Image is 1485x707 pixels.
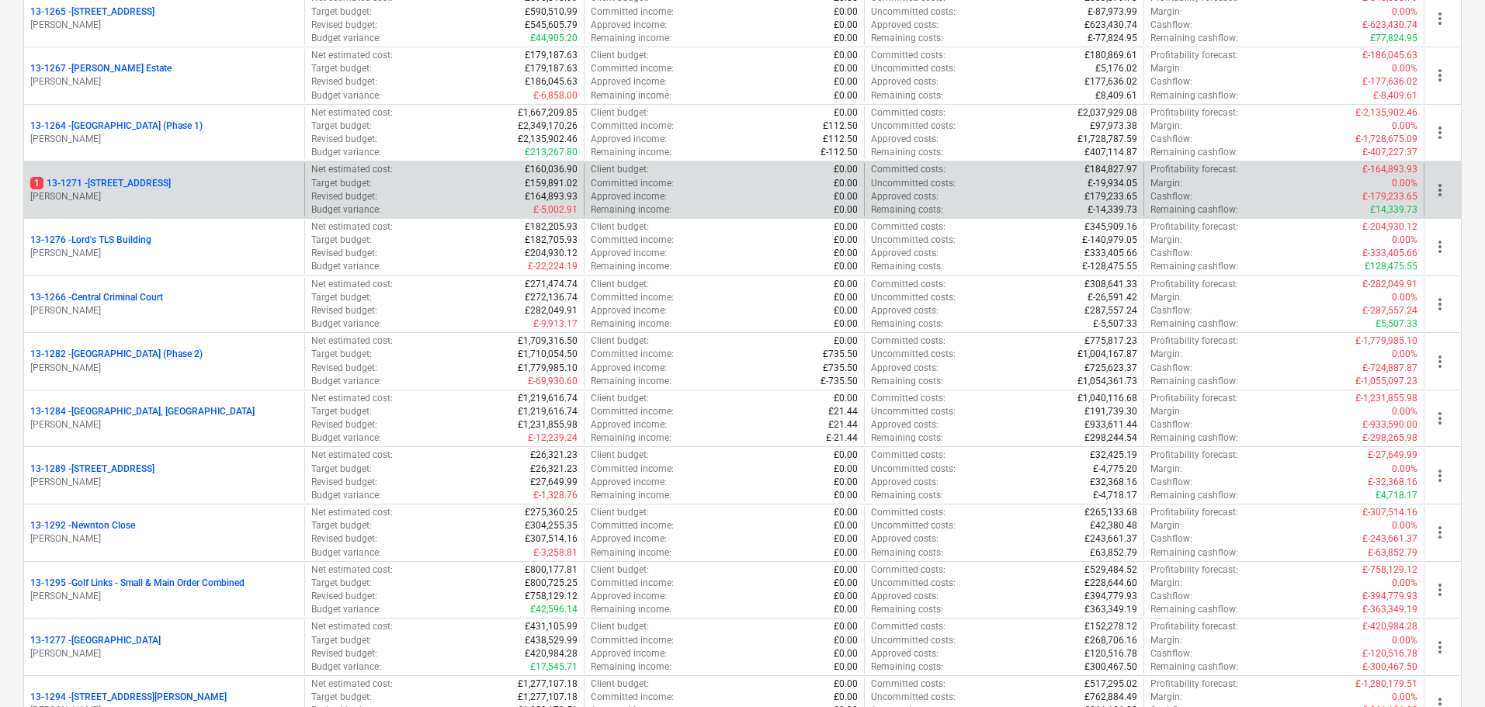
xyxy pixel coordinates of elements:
[1365,260,1417,273] p: £128,475.55
[1150,291,1182,304] p: Margin :
[30,418,298,431] p: [PERSON_NAME]
[1392,120,1417,133] p: 0.00%
[1355,133,1417,146] p: £-1,728,675.09
[1362,278,1417,291] p: £-282,049.91
[871,32,943,45] p: Remaining costs :
[311,348,372,361] p: Target budget :
[311,89,381,102] p: Budget variance :
[834,260,858,273] p: £0.00
[1150,49,1238,62] p: Profitability forecast :
[591,278,649,291] p: Client budget :
[834,5,858,19] p: £0.00
[834,392,858,405] p: £0.00
[834,334,858,348] p: £0.00
[525,49,578,62] p: £179,187.63
[1084,418,1137,431] p: £933,611.44
[823,133,858,146] p: £112.50
[1077,392,1137,405] p: £1,040,116.68
[528,375,578,388] p: £-69,930.60
[591,62,674,75] p: Committed income :
[30,133,298,146] p: [PERSON_NAME]
[1392,291,1417,304] p: 0.00%
[1362,146,1417,159] p: £-407,227.37
[871,146,943,159] p: Remaining costs :
[30,234,298,260] div: 13-1276 -Lord's TLS Building[PERSON_NAME]
[533,317,578,331] p: £-9,913.17
[1095,89,1137,102] p: £8,409.61
[591,392,649,405] p: Client budget :
[871,317,943,331] p: Remaining costs :
[525,291,578,304] p: £272,136.74
[311,431,381,445] p: Budget variance :
[834,203,858,217] p: £0.00
[871,278,945,291] p: Committed costs :
[30,348,298,374] div: 13-1282 -[GEOGRAPHIC_DATA] (Phase 2)[PERSON_NAME]
[1150,304,1192,317] p: Cashflow :
[30,577,298,603] div: 13-1295 -Golf Links - Small & Main Order Combined[PERSON_NAME]
[1150,203,1238,217] p: Remaining cashflow :
[834,75,858,88] p: £0.00
[591,49,649,62] p: Client budget :
[1355,375,1417,388] p: £-1,055,097.23
[1150,392,1238,405] p: Profitability forecast :
[1084,163,1137,176] p: £184,827.97
[1362,190,1417,203] p: £-179,233.65
[311,392,393,405] p: Net estimated cost :
[518,334,578,348] p: £1,709,316.50
[311,291,372,304] p: Target budget :
[591,203,671,217] p: Remaining income :
[30,234,151,247] p: 13-1276 - Lord's TLS Building
[30,634,161,647] p: 13-1277 - [GEOGRAPHIC_DATA]
[871,392,945,405] p: Committed costs :
[823,348,858,361] p: £735.50
[871,260,943,273] p: Remaining costs :
[30,634,298,660] div: 13-1277 -[GEOGRAPHIC_DATA][PERSON_NAME]
[1084,362,1137,375] p: £725,623.37
[591,32,671,45] p: Remaining income :
[1084,75,1137,88] p: £177,636.02
[591,146,671,159] p: Remaining income :
[1370,203,1417,217] p: £14,339.73
[525,177,578,190] p: £159,891.02
[525,146,578,159] p: £213,267.80
[834,32,858,45] p: £0.00
[591,304,667,317] p: Approved income :
[1077,133,1137,146] p: £1,728,787.59
[834,106,858,120] p: £0.00
[30,291,298,317] div: 13-1266 -Central Criminal Court[PERSON_NAME]
[30,190,298,203] p: [PERSON_NAME]
[1150,5,1182,19] p: Margin :
[821,146,858,159] p: £-112.50
[1362,75,1417,88] p: £-177,636.02
[30,177,43,189] span: 1
[871,163,945,176] p: Committed costs :
[591,431,671,445] p: Remaining income :
[591,317,671,331] p: Remaining income :
[1431,181,1449,199] span: more_vert
[311,203,381,217] p: Budget variance :
[1376,317,1417,331] p: £5,507.33
[1431,66,1449,85] span: more_vert
[311,317,381,331] p: Budget variance :
[871,291,956,304] p: Uncommitted costs :
[525,163,578,176] p: £160,036.90
[591,220,649,234] p: Client budget :
[311,133,377,146] p: Revised budget :
[311,75,377,88] p: Revised budget :
[1150,190,1192,203] p: Cashflow :
[1084,334,1137,348] p: £775,817.23
[834,220,858,234] p: £0.00
[311,278,393,291] p: Net estimated cost :
[30,304,298,317] p: [PERSON_NAME]
[30,120,203,133] p: 13-1264 - [GEOGRAPHIC_DATA] (Phase 1)
[1088,291,1137,304] p: £-26,591.42
[1082,260,1137,273] p: £-128,475.55
[311,234,372,247] p: Target budget :
[834,89,858,102] p: £0.00
[1088,32,1137,45] p: £-77,824.95
[30,62,172,75] p: 13-1267 - [PERSON_NAME] Estate
[525,220,578,234] p: £182,205.93
[311,32,381,45] p: Budget variance :
[1082,234,1137,247] p: £-140,979.05
[591,177,674,190] p: Committed income :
